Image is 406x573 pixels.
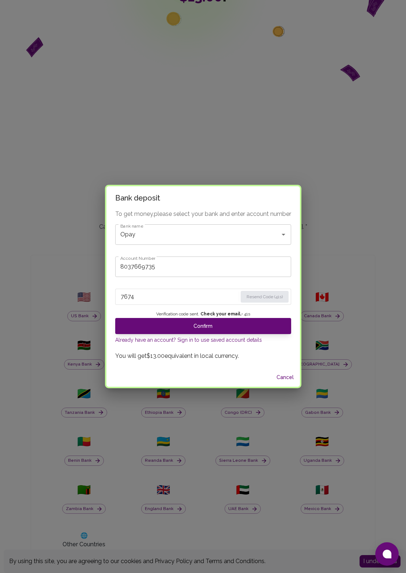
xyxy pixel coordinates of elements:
span: Verification code sent. • 41 s [156,311,250,318]
input: Enter verification code [121,291,237,303]
p: To get money, please select your bank and enter account number [115,210,291,218]
p: You will get $13.00 equivalent in local currency. [115,352,291,360]
button: Open [278,229,289,240]
button: Already have an account? Sign in to use saved account details [115,336,262,344]
button: Cancel [274,371,297,384]
button: Confirm [115,318,291,334]
label: Account Number [120,255,155,261]
label: Bank name [120,223,143,229]
button: Open chat window [375,542,399,566]
strong: Check your email. [200,311,241,317]
button: Resend Code (41s) [241,291,289,303]
h2: Bank deposit [106,186,300,210]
